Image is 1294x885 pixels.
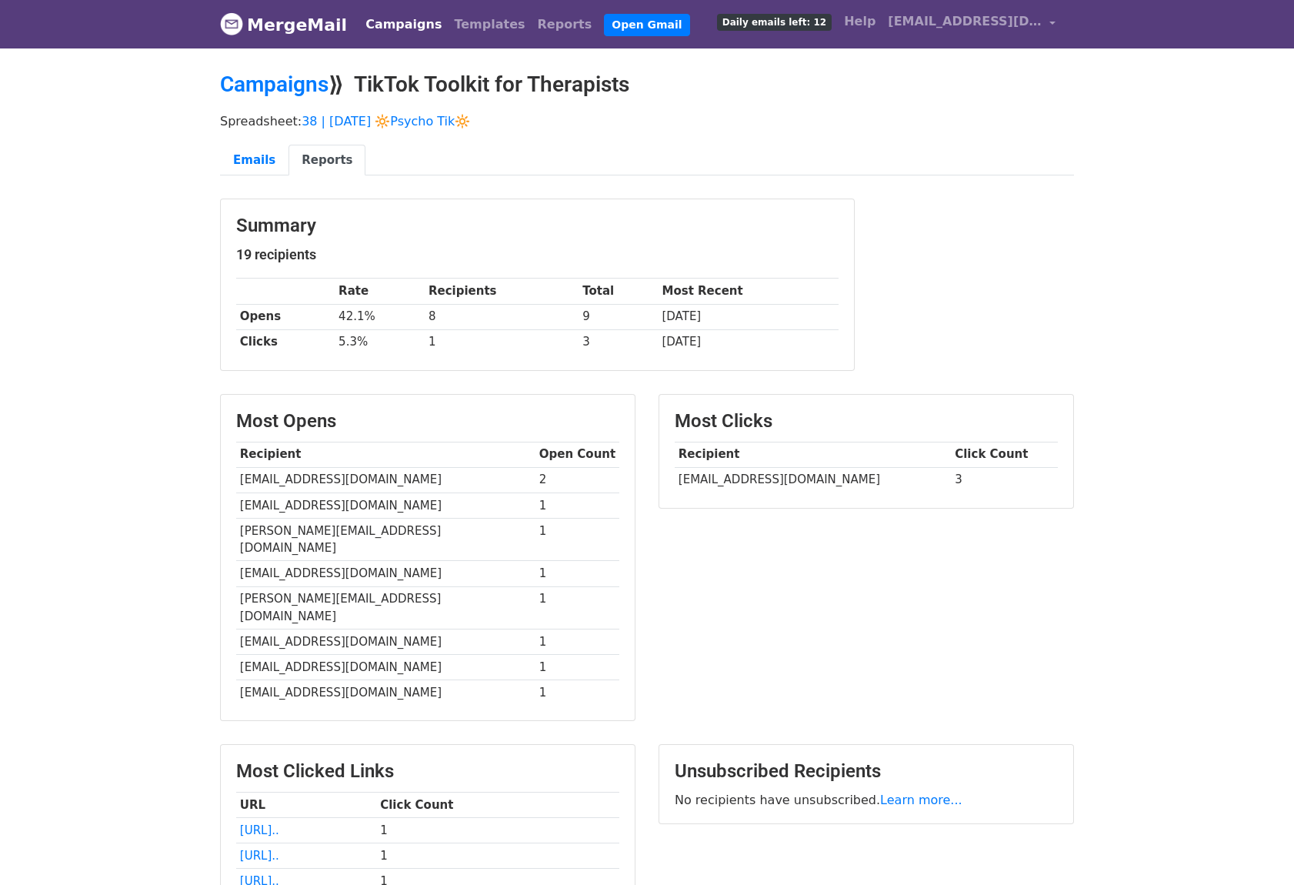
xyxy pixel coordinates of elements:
[675,442,951,467] th: Recipient
[535,586,619,630] td: 1
[359,9,448,40] a: Campaigns
[675,792,1058,808] p: No recipients have unsubscribed.
[236,467,535,493] td: [EMAIL_ADDRESS][DOMAIN_NAME]
[579,329,658,355] td: 3
[425,329,579,355] td: 1
[604,14,689,36] a: Open Gmail
[535,680,619,706] td: 1
[535,518,619,561] td: 1
[236,760,619,783] h3: Most Clicked Links
[659,304,839,329] td: [DATE]
[535,467,619,493] td: 2
[882,6,1062,42] a: [EMAIL_ADDRESS][DOMAIN_NAME]
[711,6,838,37] a: Daily emails left: 12
[532,9,599,40] a: Reports
[236,246,839,263] h5: 19 recipients
[288,145,365,176] a: Reports
[236,793,376,818] th: URL
[302,114,470,129] a: 38 | [DATE] 🔆Psycho Tik🔆
[240,849,279,863] a: [URL]..
[838,6,882,37] a: Help
[335,329,425,355] td: 5.3%
[236,442,535,467] th: Recipient
[236,655,535,680] td: [EMAIL_ADDRESS][DOMAIN_NAME]
[236,493,535,518] td: [EMAIL_ADDRESS][DOMAIN_NAME]
[220,12,243,35] img: MergeMail logo
[240,823,279,837] a: [URL]..
[888,12,1042,31] span: [EMAIL_ADDRESS][DOMAIN_NAME]
[236,561,535,586] td: [EMAIL_ADDRESS][DOMAIN_NAME]
[236,304,335,329] th: Opens
[425,279,579,304] th: Recipients
[675,410,1058,432] h3: Most Clicks
[236,518,535,561] td: [PERSON_NAME][EMAIL_ADDRESS][DOMAIN_NAME]
[951,442,1058,467] th: Click Count
[220,72,329,97] a: Campaigns
[236,215,839,237] h3: Summary
[236,630,535,655] td: [EMAIL_ADDRESS][DOMAIN_NAME]
[376,818,619,843] td: 1
[659,279,839,304] th: Most Recent
[535,655,619,680] td: 1
[220,113,1074,129] p: Spreadsheet:
[236,410,619,432] h3: Most Opens
[717,14,832,31] span: Daily emails left: 12
[535,442,619,467] th: Open Count
[236,586,535,630] td: [PERSON_NAME][EMAIL_ADDRESS][DOMAIN_NAME]
[236,329,335,355] th: Clicks
[880,793,962,807] a: Learn more...
[535,630,619,655] td: 1
[220,8,347,41] a: MergeMail
[448,9,531,40] a: Templates
[951,467,1058,493] td: 3
[220,145,288,176] a: Emails
[376,843,619,869] td: 1
[659,329,839,355] td: [DATE]
[675,760,1058,783] h3: Unsubscribed Recipients
[376,793,619,818] th: Click Count
[579,304,658,329] td: 9
[675,467,951,493] td: [EMAIL_ADDRESS][DOMAIN_NAME]
[579,279,658,304] th: Total
[335,304,425,329] td: 42.1%
[425,304,579,329] td: 8
[220,72,1074,98] h2: ⟫ TikTok Toolkit for Therapists
[335,279,425,304] th: Rate
[535,493,619,518] td: 1
[236,680,535,706] td: [EMAIL_ADDRESS][DOMAIN_NAME]
[535,561,619,586] td: 1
